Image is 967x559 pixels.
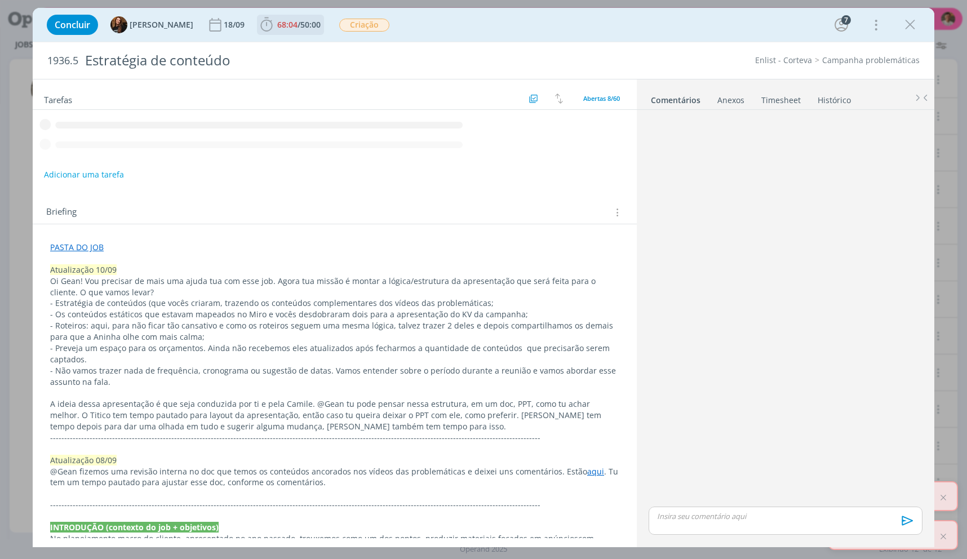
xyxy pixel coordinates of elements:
[761,90,801,106] a: Timesheet
[300,19,321,30] span: 50:00
[817,90,851,106] a: Histórico
[55,20,90,29] span: Concluir
[339,19,389,32] span: Criação
[50,455,117,465] span: Atualização 08/09
[47,15,98,35] button: Concluir
[44,92,72,105] span: Tarefas
[33,8,934,547] div: dialog
[555,94,563,104] img: arrow-down-up.svg
[832,16,850,34] button: 7
[81,47,552,74] div: Estratégia de conteúdo
[298,19,300,30] span: /
[50,365,619,388] p: - Não vamos trazer nada de frequência, cronograma ou sugestão de datas. Vamos entender sobre o pe...
[841,15,851,25] div: 7
[50,264,117,275] span: Atualização 10/09
[50,276,619,298] p: Oi Gean! Vou precisar de mais uma ajuda tua com esse job. Agora tua missão é montar a lógica/estr...
[43,165,125,185] button: Adicionar uma tarefa
[339,18,390,32] button: Criação
[258,16,323,34] button: 68:04/50:00
[110,16,193,33] button: T[PERSON_NAME]
[583,94,620,103] span: Abertas 8/60
[755,55,812,65] a: Enlist - Corteva
[50,533,619,556] p: No planejamento macro do cliente, apresentado no ano passado, trouxemos como um dos pontos, produ...
[50,309,619,320] p: - Os conteúdos estáticos que estavam mapeados no Miro e vocês desdobraram dois para a apresentaçã...
[587,466,604,477] a: aqui
[822,55,920,65] a: Campanha problemáticas
[47,55,78,67] span: 1936.5
[110,16,127,33] img: T
[277,19,298,30] span: 68:04
[650,90,701,106] a: Comentários
[717,95,744,106] div: Anexos
[50,343,619,365] p: - Preveja um espaço para os orçamentos. Ainda não recebemos eles atualizados após fecharmos a qua...
[50,522,219,533] strong: INTRODUÇÃO (contexto do job + objetivos)
[50,499,619,511] p: -------------------------------------------------------------------------------------------------...
[224,21,247,29] div: 18/09
[46,205,77,220] span: Briefing
[50,320,619,343] p: - Roteiros: aqui, para não ficar tão cansativo e como os roteiros seguem uma mesma lógica, talvez...
[50,298,619,309] p: - Estratégia de conteúdos (que vocês criaram, trazendo os conteúdos complementares dos vídeos das...
[50,466,619,489] p: @Gean fizemos uma revisão interna no doc que temos os conteúdos ancorados nos vídeos das problemá...
[50,398,619,432] p: A ideia dessa apresentação é que seja conduzida por ti e pela Camile. @Gean tu pode pensar nessa ...
[130,21,193,29] span: [PERSON_NAME]
[50,242,104,252] a: PASTA DO JOB
[50,432,540,443] span: -------------------------------------------------------------------------------------------------...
